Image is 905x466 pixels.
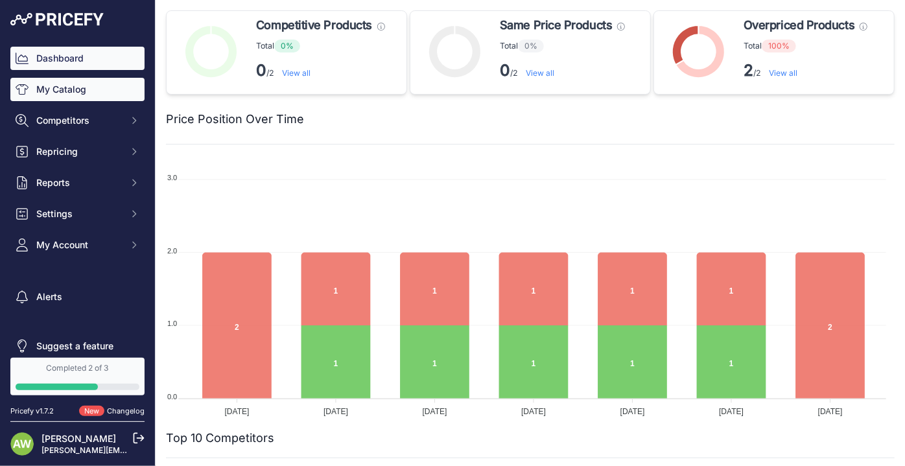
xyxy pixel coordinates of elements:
[10,109,145,132] button: Competitors
[10,406,54,417] div: Pricefy v1.7.2
[500,16,612,34] span: Same Price Products
[10,285,145,309] a: Alerts
[10,334,145,358] a: Suggest a feature
[256,61,266,80] strong: 0
[167,174,177,181] tspan: 3.0
[36,145,121,158] span: Repricing
[323,408,348,417] tspan: [DATE]
[10,47,145,70] a: Dashboard
[10,13,104,26] img: Pricefy Logo
[526,68,554,78] a: View all
[744,16,854,34] span: Overpriced Products
[256,16,372,34] span: Competitive Products
[167,393,177,401] tspan: 0.0
[744,40,867,52] p: Total
[500,40,625,52] p: Total
[10,233,145,257] button: My Account
[36,207,121,220] span: Settings
[10,78,145,101] a: My Catalog
[16,363,139,373] div: Completed 2 of 3
[166,110,304,128] h2: Price Position Over Time
[274,40,300,52] span: 0%
[818,408,843,417] tspan: [DATE]
[10,171,145,194] button: Reports
[41,445,241,455] a: [PERSON_NAME][EMAIL_ADDRESS][DOMAIN_NAME]
[10,47,145,358] nav: Sidebar
[36,176,121,189] span: Reports
[36,239,121,251] span: My Account
[107,406,145,415] a: Changelog
[521,408,546,417] tspan: [DATE]
[256,40,385,52] p: Total
[225,408,250,417] tspan: [DATE]
[10,358,145,395] a: Completed 2 of 3
[36,114,121,127] span: Competitors
[719,408,744,417] tspan: [DATE]
[41,433,116,444] a: [PERSON_NAME]
[167,320,177,327] tspan: 1.0
[10,202,145,226] button: Settings
[744,61,753,80] strong: 2
[762,40,796,52] span: 100%
[744,60,867,81] p: /2
[423,408,447,417] tspan: [DATE]
[620,408,645,417] tspan: [DATE]
[167,247,177,255] tspan: 2.0
[166,429,274,447] h2: Top 10 Competitors
[500,60,625,81] p: /2
[282,68,311,78] a: View all
[79,406,104,417] span: New
[769,68,797,78] a: View all
[500,61,510,80] strong: 0
[518,40,544,52] span: 0%
[256,60,385,81] p: /2
[10,140,145,163] button: Repricing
